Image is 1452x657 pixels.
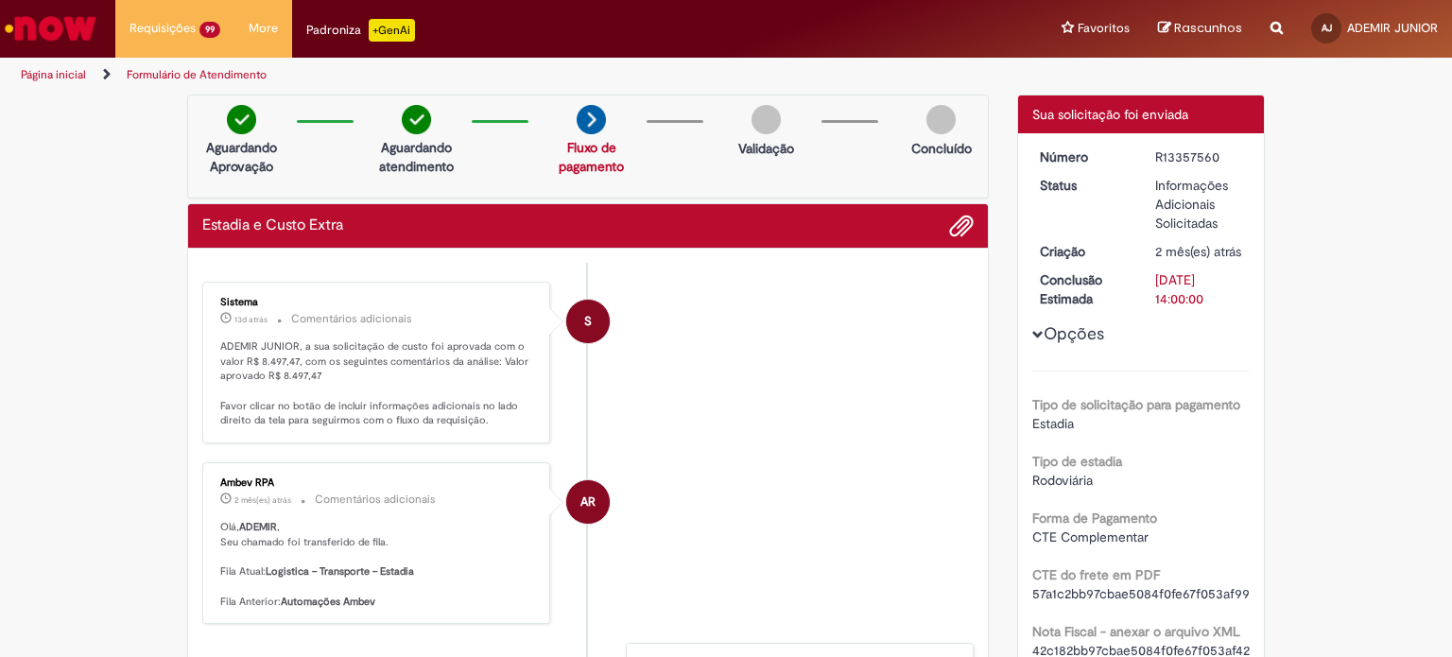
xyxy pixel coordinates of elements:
b: Logistica – Transporte – Estadia [266,564,414,579]
dt: Criação [1026,242,1142,261]
span: 99 [199,22,220,38]
h2: Estadia e Custo Extra Histórico de tíquete [202,217,343,234]
ul: Trilhas de página [14,58,954,93]
time: 06/08/2025 19:32:53 [234,494,291,506]
p: ADEMIR JUNIOR, a sua solicitação de custo foi aprovada com o valor R$ 8.497,47, com os seguintes ... [220,339,535,428]
a: Fluxo de pagamento [559,139,624,175]
span: Estadia [1032,415,1074,432]
div: Sistema [220,297,535,308]
img: ServiceNow [2,9,99,47]
p: Aguardando Aprovação [196,138,287,176]
span: 2 mês(es) atrás [1155,243,1241,260]
span: Requisições [130,19,196,38]
img: img-circle-grey.png [926,105,956,134]
small: Comentários adicionais [315,492,436,508]
button: Adicionar anexos [949,214,974,238]
div: Informações Adicionais Solicitadas [1155,176,1243,233]
img: arrow-next.png [577,105,606,134]
img: img-circle-grey.png [752,105,781,134]
img: check-circle-green.png [402,105,431,134]
span: 13d atrás [234,314,268,325]
div: Ambev RPA [566,480,610,524]
div: [DATE] 14:00:00 [1155,270,1243,308]
p: Olá, , Seu chamado foi transferido de fila. Fila Atual: Fila Anterior: [220,520,535,609]
span: CTE Complementar [1032,528,1149,545]
p: +GenAi [369,19,415,42]
span: 57a1c2bb97cbae5084f0fe67f053af99 [1032,585,1250,602]
div: Ambev RPA [220,477,535,489]
time: 17/09/2025 09:18:20 [234,314,268,325]
p: Aguardando atendimento [371,138,462,176]
img: check-circle-green.png [227,105,256,134]
span: Rascunhos [1174,19,1242,37]
span: 2 mês(es) atrás [234,494,291,506]
time: 05/08/2025 22:05:30 [1155,243,1241,260]
span: More [249,19,278,38]
span: ADEMIR JUNIOR [1347,20,1438,36]
p: Concluído [911,139,972,158]
p: Validação [738,139,794,158]
dt: Conclusão Estimada [1026,270,1142,308]
dt: Número [1026,147,1142,166]
b: CTE do frete em PDF [1032,566,1160,583]
div: R13357560 [1155,147,1243,166]
span: Favoritos [1078,19,1130,38]
span: Rodoviária [1032,472,1093,489]
span: Sua solicitação foi enviada [1032,106,1188,123]
span: AJ [1322,22,1332,34]
a: Rascunhos [1158,20,1242,38]
dt: Status [1026,176,1142,195]
b: Tipo de solicitação para pagamento [1032,396,1240,413]
div: 05/08/2025 22:05:30 [1155,242,1243,261]
b: Forma de Pagamento [1032,510,1157,527]
b: Nota Fiscal - anexar o arquivo XML [1032,623,1240,640]
div: System [566,300,610,343]
span: S [584,299,592,344]
b: Automações Ambev [281,595,375,609]
a: Página inicial [21,67,86,82]
b: Tipo de estadia [1032,453,1122,470]
b: ADEMIR [239,520,277,534]
div: Padroniza [306,19,415,42]
small: Comentários adicionais [291,311,412,327]
span: AR [580,479,596,525]
a: Formulário de Atendimento [127,67,267,82]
